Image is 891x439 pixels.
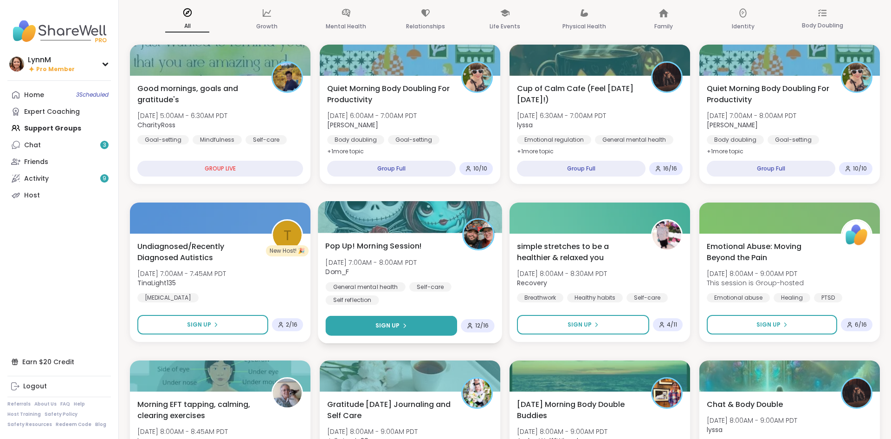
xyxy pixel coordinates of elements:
div: Logout [23,382,47,391]
span: Sign Up [187,321,211,329]
button: Sign Up [325,316,457,336]
a: Expert Coaching [7,103,111,120]
div: Chat [24,141,41,150]
div: Expert Coaching [24,107,80,117]
span: [DATE] 6:00AM - 7:00AM PDT [327,111,417,120]
div: Group Full [707,161,835,177]
p: Growth [256,21,278,32]
div: Self-care [409,282,452,291]
div: Goal-setting [137,135,189,144]
div: Goal-setting [388,135,439,144]
span: 12 / 16 [475,322,489,329]
p: Mental Health [326,21,366,32]
img: LynnM [9,57,24,72]
a: Safety Policy [45,411,77,418]
p: Family [654,21,673,32]
p: All [165,20,209,33]
span: [DATE] 6:30AM - 7:00AM PDT [517,111,606,120]
div: Group Full [327,161,456,177]
span: 3 [103,141,106,149]
img: Recovery [652,221,681,249]
span: 4 / 11 [667,321,677,328]
img: Adrienne_QueenOfTheDawn [463,63,491,92]
a: Home3Scheduled [7,86,111,103]
a: Host Training [7,411,41,418]
span: Emotional Abuse: Moving Beyond the Pain [707,241,831,263]
span: Sign Up [756,321,781,329]
div: [MEDICAL_DATA] [137,293,199,302]
span: This session is Group-hosted [707,278,804,288]
a: Chat3 [7,137,111,153]
span: [DATE] Morning Body Double Buddies [517,399,641,421]
a: About Us [34,401,57,407]
span: [DATE] 8:00AM - 8:30AM PDT [517,269,607,278]
b: Dom_F [325,267,349,276]
div: Host [24,191,40,200]
span: [DATE] 8:00AM - 9:00AM PDT [707,416,797,425]
span: Undiagnosed/Recently Diagnosed Autistics [137,241,261,263]
span: Chat & Body Double [707,399,783,410]
a: Help [74,401,85,407]
span: 6 / 16 [855,321,867,328]
div: Body doubling [707,135,764,144]
span: 3 Scheduled [76,91,109,98]
span: [DATE] 7:00AM - 8:00AM PDT [325,257,417,267]
span: Quiet Morning Body Doubling For Productivity [707,83,831,105]
div: Goal-setting [768,135,819,144]
span: [DATE] 7:00AM - 7:45AM PDT [137,269,226,278]
a: Referrals [7,401,31,407]
span: [DATE] 8:00AM - 9:00AM PDT [707,269,804,278]
span: [DATE] 7:00AM - 8:00AM PDT [707,111,796,120]
img: lyssa [652,63,681,92]
p: Identity [732,21,755,32]
span: Sign Up [375,321,400,330]
a: Friends [7,153,111,170]
div: Activity [24,174,49,183]
span: Cup of Calm Cafe (Feel [DATE][DATE]!) [517,83,641,105]
b: [PERSON_NAME] [707,120,758,130]
div: PTSD [814,293,842,302]
span: 9 [103,175,106,183]
button: Sign Up [517,315,649,334]
img: janag [273,379,302,407]
div: Self reflection [325,295,379,305]
img: JollyJessie38 [463,379,491,407]
img: ShareWell [842,221,871,249]
div: Emotional abuse [707,293,770,302]
div: New Host! 🎉 [266,245,309,256]
b: CharityRoss [137,120,175,130]
span: Good mornings, goals and gratitude's [137,83,261,105]
a: Host [7,187,111,203]
img: lyssa [842,379,871,407]
span: simple stretches to be a healthier & relaxed you [517,241,641,263]
span: 10 / 10 [853,165,867,172]
div: Emotional regulation [517,135,591,144]
span: 10 / 10 [473,165,487,172]
div: Breathwork [517,293,563,302]
div: Self-care [245,135,287,144]
a: Activity9 [7,170,111,187]
span: Pop Up! Morning Session! [325,240,422,251]
span: 2 / 16 [286,321,297,328]
span: Sign Up [568,321,592,329]
span: [DATE] 8:00AM - 8:45AM PDT [137,427,228,436]
img: Adrienne_QueenOfTheDawn [842,63,871,92]
div: General mental health [595,135,673,144]
a: FAQ [60,401,70,407]
span: T [284,224,291,246]
div: General mental health [325,282,405,291]
div: Self-care [626,293,668,302]
b: TinaLight135 [137,278,176,288]
div: Home [24,91,44,100]
p: Life Events [490,21,520,32]
a: Redeem Code [56,421,91,428]
div: Healthy habits [567,293,623,302]
p: Physical Health [562,21,606,32]
div: Mindfulness [193,135,242,144]
div: GROUP LIVE [137,161,303,177]
button: Sign Up [707,315,837,334]
b: lyssa [517,120,533,130]
span: 16 / 16 [663,165,677,172]
p: Relationships [406,21,445,32]
a: Safety Resources [7,421,52,428]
